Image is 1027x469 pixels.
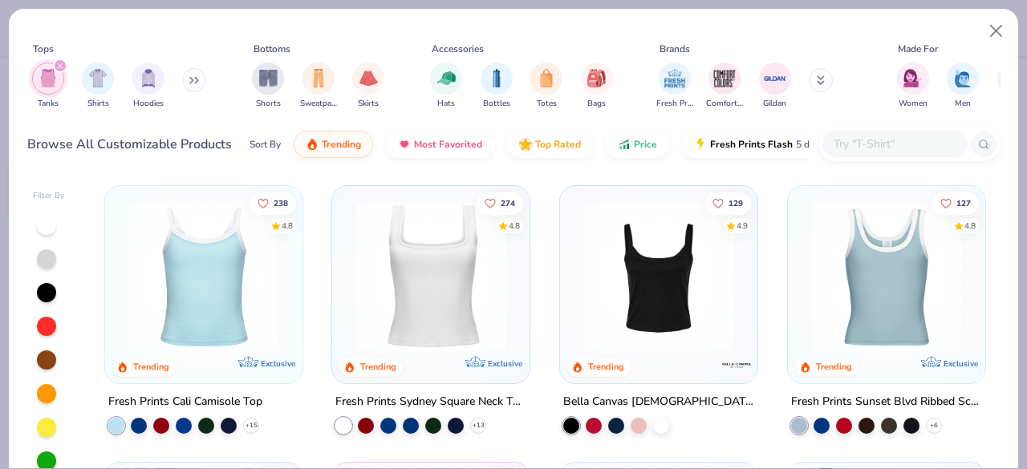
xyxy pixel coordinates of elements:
[656,98,693,110] span: Fresh Prints
[488,358,522,369] span: Exclusive
[581,63,613,110] button: filter button
[483,98,510,110] span: Bottles
[358,98,379,110] span: Skirts
[250,192,296,214] button: Like
[352,63,384,110] div: filter for Skirts
[437,69,456,87] img: Hats Image
[108,392,262,412] div: Fresh Prints Cali Camisole Top
[300,98,337,110] span: Sweatpants
[432,42,484,56] div: Accessories
[481,63,513,110] div: filter for Bottles
[804,202,969,351] img: 805349cc-a073-4baf-ae89-b2761e757b43
[509,220,521,232] div: 4.8
[254,42,290,56] div: Bottoms
[477,192,524,214] button: Like
[501,199,516,207] span: 274
[245,421,257,431] span: + 15
[763,98,786,110] span: Gildan
[348,202,513,351] img: 94a2aa95-cd2b-4983-969b-ecd512716e9a
[27,135,232,154] div: Browse All Customizable Products
[132,63,164,110] button: filter button
[140,69,157,87] img: Hoodies Image
[694,138,707,151] img: flash.gif
[932,192,979,214] button: Like
[33,42,54,56] div: Tops
[706,98,743,110] span: Comfort Colors
[274,199,288,207] span: 238
[663,67,687,91] img: Fresh Prints Image
[32,63,64,110] div: filter for Tanks
[437,98,455,110] span: Hats
[729,199,743,207] span: 129
[430,63,462,110] div: filter for Hats
[507,131,593,158] button: Top Rated
[759,63,791,110] div: filter for Gildan
[294,131,373,158] button: Trending
[538,69,555,87] img: Totes Image
[898,42,938,56] div: Made For
[899,98,928,110] span: Women
[682,131,867,158] button: Fresh Prints Flash5 day delivery
[563,392,754,412] div: Bella Canvas [DEMOGRAPHIC_DATA]' Micro Ribbed Scoop Tank
[33,190,65,202] div: Filter By
[721,349,753,381] img: Bella + Canvas logo
[930,421,938,431] span: + 6
[737,220,748,232] div: 4.9
[947,63,979,110] button: filter button
[132,63,164,110] div: filter for Hoodies
[488,69,505,87] img: Bottles Image
[306,138,319,151] img: trending.gif
[704,192,751,214] button: Like
[32,63,64,110] button: filter button
[706,63,743,110] div: filter for Comfort Colors
[796,135,855,154] span: 5 day delivery
[581,63,613,110] div: filter for Bags
[121,202,286,351] img: a25d9891-da96-49f3-a35e-76288174bf3a
[259,69,278,87] img: Shorts Image
[606,131,669,158] button: Price
[398,138,411,151] img: most_fav.gif
[656,63,693,110] div: filter for Fresh Prints
[759,63,791,110] button: filter button
[763,67,787,91] img: Gildan Image
[89,69,108,87] img: Shirts Image
[359,69,378,87] img: Skirts Image
[897,63,929,110] div: filter for Women
[903,69,922,87] img: Women Image
[82,63,114,110] div: filter for Shirts
[832,135,956,153] input: Try "T-Shirt"
[282,220,293,232] div: 4.8
[335,392,526,412] div: Fresh Prints Sydney Square Neck Tank Top
[530,63,562,110] button: filter button
[791,392,982,412] div: Fresh Prints Sunset Blvd Ribbed Scoop Tank Top
[386,131,494,158] button: Most Favorited
[712,67,737,91] img: Comfort Colors Image
[656,63,693,110] button: filter button
[39,69,57,87] img: Tanks Image
[286,202,451,351] img: 61d0f7fa-d448-414b-acbf-5d07f88334cb
[955,98,971,110] span: Men
[981,16,1012,46] button: Close
[530,63,562,110] div: filter for Totes
[87,98,109,110] span: Shirts
[587,69,605,87] img: Bags Image
[576,202,741,351] img: 8af284bf-0d00-45ea-9003-ce4b9a3194ad
[133,98,164,110] span: Hoodies
[352,63,384,110] button: filter button
[256,98,281,110] span: Shorts
[473,421,485,431] span: + 13
[481,63,513,110] button: filter button
[252,63,284,110] div: filter for Shorts
[964,220,976,232] div: 4.8
[322,138,361,151] span: Trending
[310,69,327,87] img: Sweatpants Image
[519,138,532,151] img: TopRated.gif
[947,63,979,110] div: filter for Men
[252,63,284,110] button: filter button
[535,138,581,151] span: Top Rated
[956,199,971,207] span: 127
[706,63,743,110] button: filter button
[82,63,114,110] button: filter button
[954,69,972,87] img: Men Image
[430,63,462,110] button: filter button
